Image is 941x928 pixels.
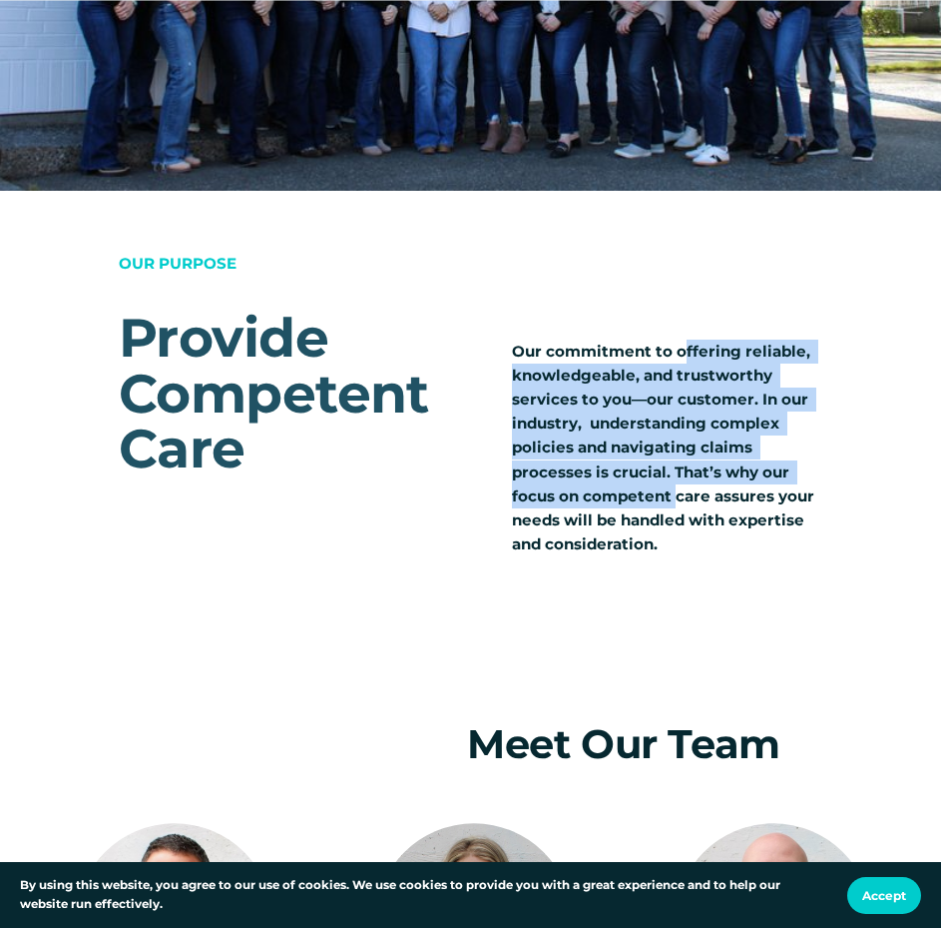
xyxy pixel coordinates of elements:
span: Accept [862,888,906,903]
span: Meet Our Team [467,719,780,768]
span: Provide Competent Care [119,305,429,480]
button: Accept [847,877,921,914]
p: By using this website, you agree to our use of cookies. We use cookies to provide you with a grea... [20,876,827,914]
span: OUR PURPOSE [119,254,236,273]
p: Our commitment to offering reliable, knowledgeable, and trustworthy services to you—our customer.... [512,340,822,557]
